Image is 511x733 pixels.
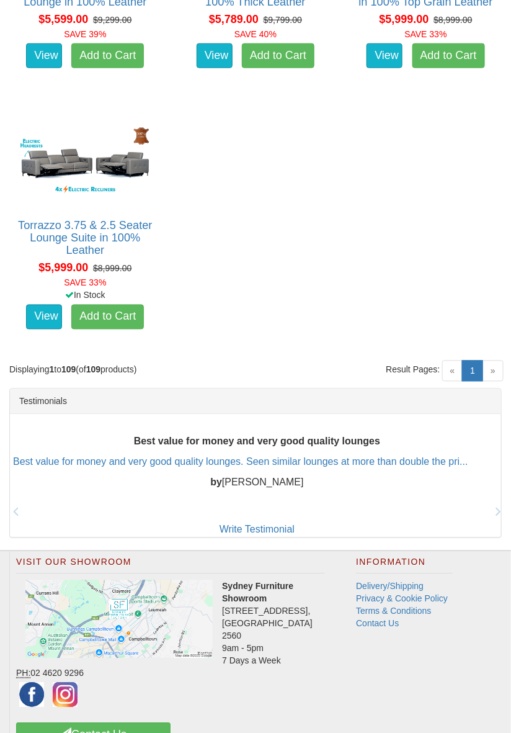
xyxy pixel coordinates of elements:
[264,15,302,25] del: $9,799.00
[234,29,277,39] font: SAVE 40%
[482,361,504,382] span: »
[13,475,501,490] p: [PERSON_NAME]
[380,13,429,25] span: $5,999.00
[367,43,402,68] a: View
[71,305,144,330] a: Add to Cart
[242,43,314,68] a: Add to Cart
[38,13,88,25] span: $5,599.00
[134,436,380,447] b: Best value for money and very good quality lounges
[210,477,222,487] b: by
[16,558,325,574] h2: Visit Our Showroom
[462,361,483,382] a: 1
[86,365,100,375] strong: 109
[356,619,399,629] a: Contact Us
[356,582,424,591] a: Delivery/Shipping
[25,580,213,659] img: Click to activate map
[356,594,448,604] a: Privacy & Cookie Policy
[10,389,501,415] div: Testimonials
[61,365,76,375] strong: 109
[222,582,293,604] strong: Sydney Furniture Showroom
[405,29,447,39] font: SAVE 33%
[16,668,30,679] abbr: Phone
[356,606,431,616] a: Terms & Conditions
[93,264,131,274] del: $8,999.00
[16,122,154,207] img: Torrazzo 3.75 & 2.5 Seater Lounge Suite in 100% Leather
[433,15,472,25] del: $8,999.00
[209,13,259,25] span: $5,789.00
[7,289,164,302] div: In Stock
[38,262,88,274] span: $5,999.00
[386,364,440,376] span: Result Pages:
[442,361,463,382] span: «
[220,524,295,535] a: Write Testimonial
[50,680,81,711] img: Instagram
[93,15,131,25] del: $9,299.00
[64,278,106,288] font: SAVE 33%
[18,220,152,257] a: Torrazzo 3.75 & 2.5 Seater Lounge Suite in 100% Leather
[71,43,144,68] a: Add to Cart
[16,680,47,711] img: Facebook
[412,43,485,68] a: Add to Cart
[26,43,62,68] a: View
[26,305,62,330] a: View
[356,558,453,574] h2: Information
[64,29,106,39] font: SAVE 39%
[197,43,233,68] a: View
[13,457,468,467] a: Best value for money and very good quality lounges. Seen similar lounges at more than double the ...
[50,365,55,375] strong: 1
